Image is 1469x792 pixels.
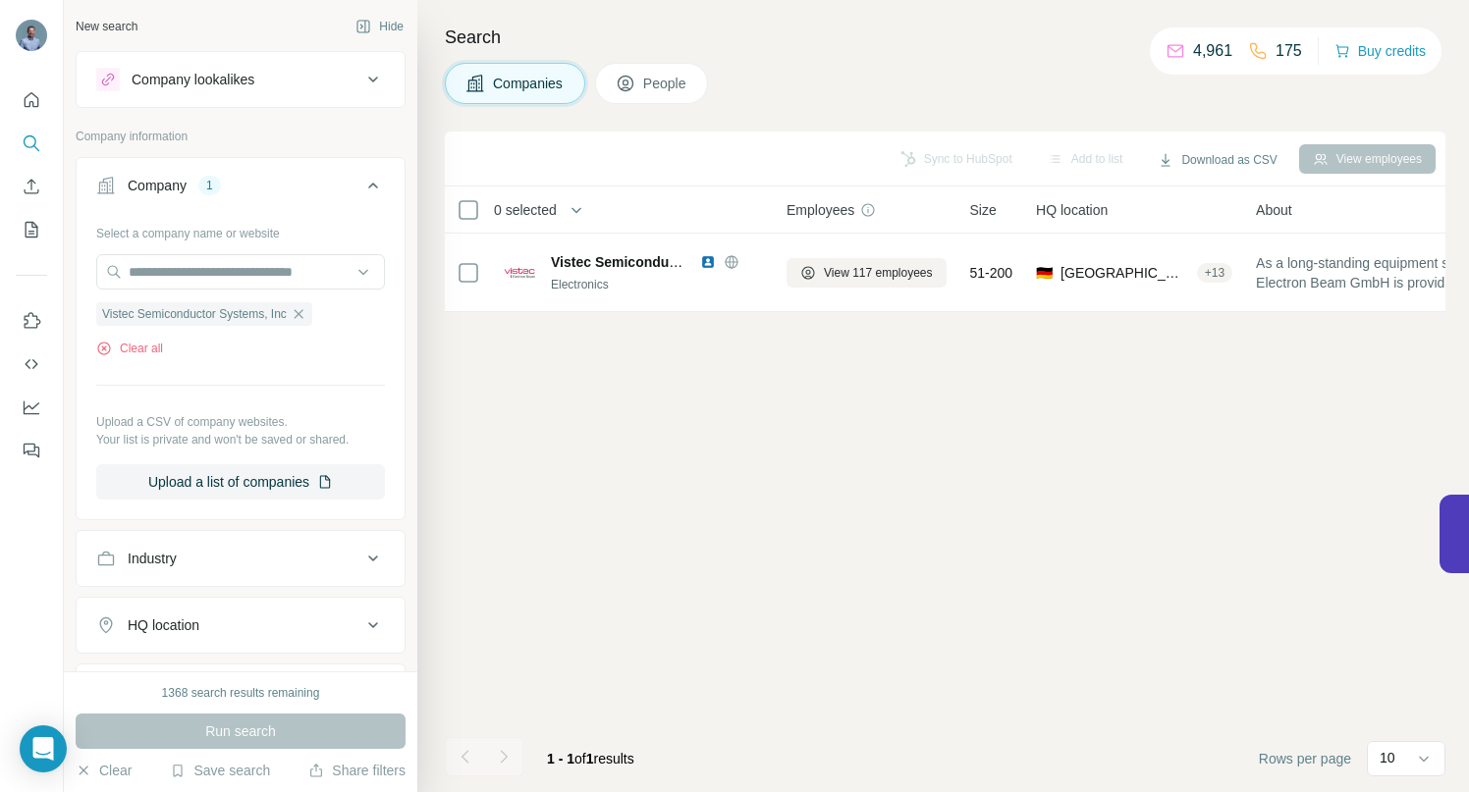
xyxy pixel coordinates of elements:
span: 1 [586,751,594,766]
img: LinkedIn logo [700,254,716,270]
div: Company lookalikes [132,70,254,89]
button: Feedback [16,433,47,468]
span: Size [970,200,997,220]
button: Dashboard [16,390,47,425]
div: Open Intercom Messenger [20,725,67,772]
button: Annual revenue ($) [77,668,405,715]
span: 1 - 1 [547,751,574,766]
button: Upload a list of companies [96,464,385,500]
span: Vistec Semiconductor Systems, Inc [102,305,287,323]
div: Electronics [551,276,763,293]
span: Companies [493,74,565,93]
span: 🇩🇪 [1036,263,1053,283]
div: HQ location [128,615,199,635]
h4: Search [445,24,1445,51]
button: Clear all [96,340,163,357]
span: [GEOGRAPHIC_DATA], Th\u00fcringen [1061,263,1189,283]
p: Company information [76,128,406,145]
span: People [643,74,688,93]
img: Avatar [16,20,47,51]
span: Rows per page [1259,749,1351,768]
button: Company lookalikes [77,56,405,103]
span: of [574,751,586,766]
p: 4,961 [1193,39,1232,63]
button: Download as CSV [1144,145,1290,175]
p: 10 [1380,748,1395,767]
button: Save search [170,761,270,780]
button: Use Surfe on LinkedIn [16,303,47,339]
button: View 117 employees [787,258,947,288]
div: Industry [128,549,177,568]
button: Company1 [77,162,405,217]
div: New search [76,18,137,35]
button: Hide [342,12,417,41]
span: About [1256,200,1292,220]
span: 0 selected [494,200,557,220]
span: View 117 employees [824,264,933,282]
span: results [547,751,634,766]
button: Share filters [308,761,406,780]
p: 175 [1276,39,1302,63]
button: Buy credits [1334,37,1426,65]
div: 1368 search results remaining [162,684,320,702]
img: Logo of Vistec Semiconductor Systems, Inc [504,257,535,289]
button: HQ location [77,602,405,649]
p: Your list is private and won't be saved or shared. [96,431,385,449]
button: Enrich CSV [16,169,47,204]
div: 1 [198,177,221,194]
button: My lists [16,212,47,247]
span: Vistec Semiconductor Systems, Inc [551,254,783,270]
span: Employees [787,200,854,220]
div: Company [128,176,187,195]
span: HQ location [1036,200,1108,220]
button: Search [16,126,47,161]
button: Quick start [16,82,47,118]
span: 51-200 [970,263,1013,283]
div: Select a company name or website [96,217,385,242]
button: Use Surfe API [16,346,47,382]
div: + 13 [1197,264,1232,282]
button: Clear [76,761,132,780]
p: Upload a CSV of company websites. [96,413,385,431]
button: Industry [77,535,405,582]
